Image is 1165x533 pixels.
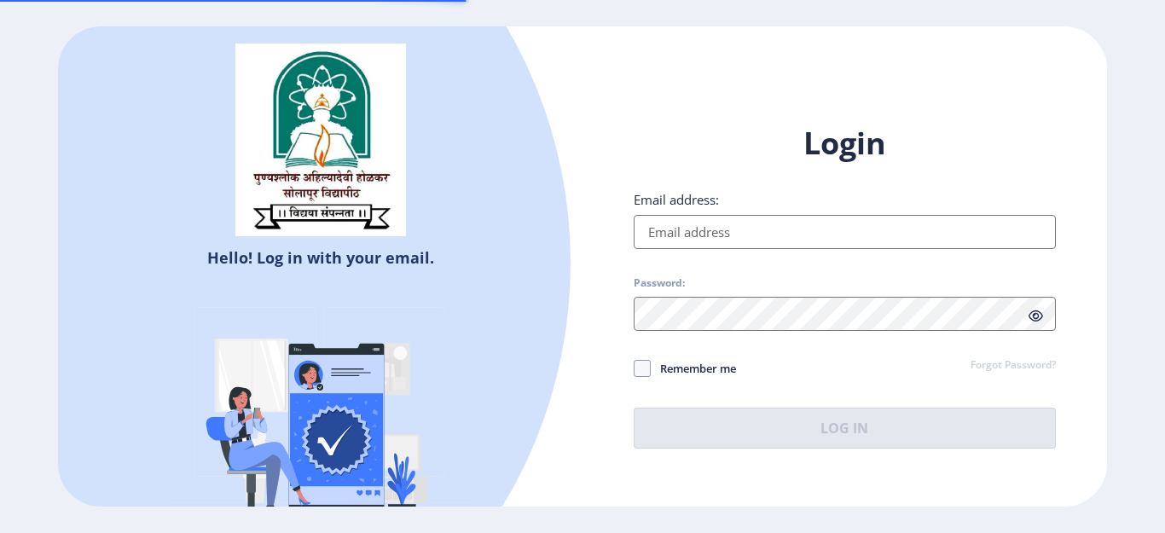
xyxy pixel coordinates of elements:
[634,276,685,290] label: Password:
[634,191,719,208] label: Email address:
[651,358,736,379] span: Remember me
[235,43,406,236] img: sulogo.png
[634,123,1056,164] h1: Login
[634,408,1056,449] button: Log In
[634,215,1056,249] input: Email address
[971,358,1056,374] a: Forgot Password?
